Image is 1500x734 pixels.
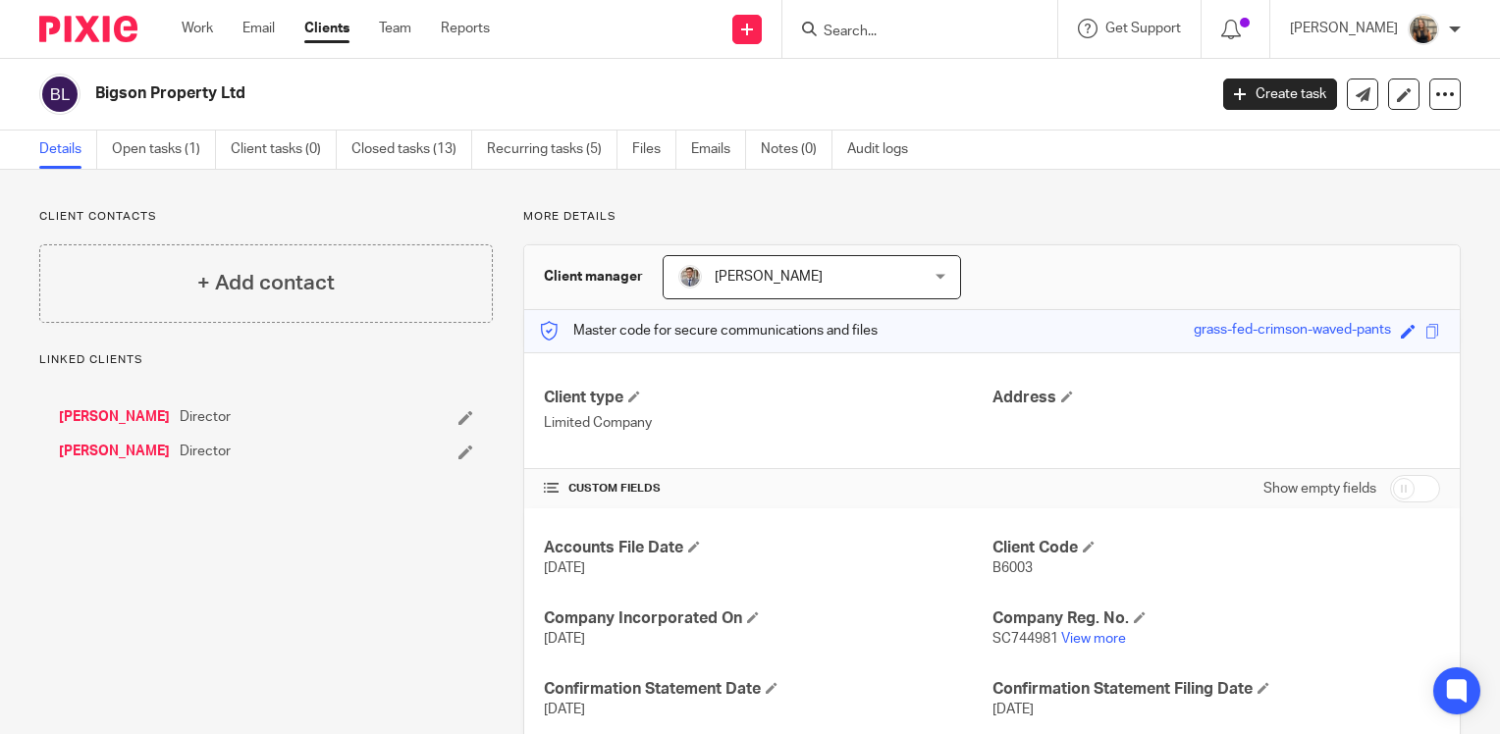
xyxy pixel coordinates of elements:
h4: Company Reg. No. [992,608,1440,629]
input: Search [822,24,998,41]
a: [PERSON_NAME] [59,442,170,461]
a: Clients [304,19,349,38]
h4: + Add contact [197,268,335,298]
a: Notes (0) [761,131,832,169]
a: [PERSON_NAME] [59,407,170,427]
span: [PERSON_NAME] [715,270,823,284]
a: Closed tasks (13) [351,131,472,169]
a: Emails [691,131,746,169]
a: Work [182,19,213,38]
a: Details [39,131,97,169]
div: grass-fed-crimson-waved-pants [1194,320,1391,342]
img: I%20like%20this%20one%20Deanoa.jpg [678,265,702,288]
a: Create task [1223,79,1337,110]
a: Client tasks (0) [231,131,337,169]
p: Limited Company [544,413,991,433]
h4: Client type [544,388,991,408]
label: Show empty fields [1263,479,1376,498]
h4: Client Code [992,538,1440,558]
img: Pixie [39,16,137,42]
h4: Company Incorporated On [544,608,991,629]
a: Audit logs [847,131,923,169]
img: pic.png [1408,14,1439,45]
a: Email [242,19,275,38]
span: [DATE] [992,703,1034,716]
h2: Bigson Property Ltd [95,83,974,104]
span: SC744981 [992,632,1058,646]
p: Master code for secure communications and files [539,321,878,341]
a: Team [379,19,411,38]
span: [DATE] [544,703,585,716]
span: Director [180,442,231,461]
p: Linked clients [39,352,493,368]
p: [PERSON_NAME] [1290,19,1398,38]
h4: Confirmation Statement Filing Date [992,679,1440,700]
p: More details [523,209,1461,225]
span: [DATE] [544,632,585,646]
span: B6003 [992,561,1033,575]
h4: CUSTOM FIELDS [544,481,991,497]
h4: Address [992,388,1440,408]
p: Client contacts [39,209,493,225]
h3: Client manager [544,267,643,287]
a: Recurring tasks (5) [487,131,617,169]
img: svg%3E [39,74,80,115]
a: Open tasks (1) [112,131,216,169]
a: Reports [441,19,490,38]
a: View more [1061,632,1126,646]
h4: Confirmation Statement Date [544,679,991,700]
span: Get Support [1105,22,1181,35]
span: Director [180,407,231,427]
a: Files [632,131,676,169]
h4: Accounts File Date [544,538,991,558]
span: [DATE] [544,561,585,575]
